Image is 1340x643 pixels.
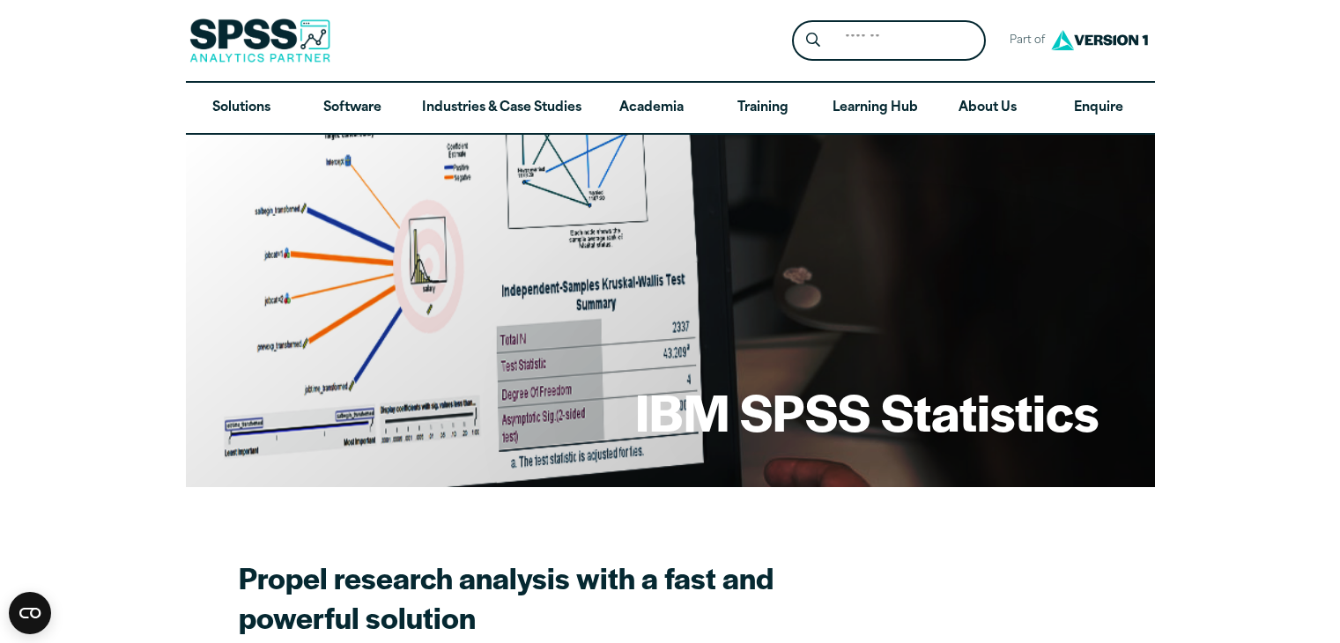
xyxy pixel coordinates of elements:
h2: Propel research analysis with a fast and powerful solution [239,558,826,637]
h1: IBM SPSS Statistics [635,377,1099,446]
form: Site Header Search Form [792,20,986,62]
button: Search magnifying glass icon [796,25,829,57]
a: Academia [596,83,707,134]
a: Solutions [186,83,297,134]
a: Industries & Case Studies [408,83,596,134]
img: Version1 Logo [1047,24,1152,56]
img: SPSS Analytics Partner [189,18,330,63]
button: Open CMP widget [9,592,51,634]
svg: Search magnifying glass icon [806,33,820,48]
a: Software [297,83,408,134]
a: Learning Hub [818,83,932,134]
a: Training [707,83,818,134]
a: Enquire [1043,83,1154,134]
nav: Desktop version of site main menu [186,83,1155,134]
span: Part of [1000,28,1047,54]
a: About Us [932,83,1043,134]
